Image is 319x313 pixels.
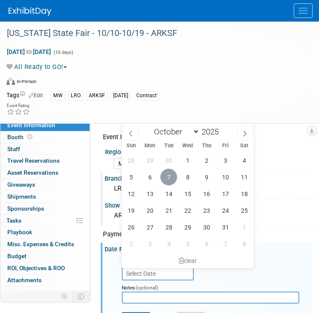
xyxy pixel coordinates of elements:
span: October 2, 2025 [198,152,215,169]
span: September 29, 2025 [141,152,158,169]
div: MW [51,91,65,100]
span: October 1, 2025 [179,152,196,169]
span: November 4, 2025 [160,235,177,252]
span: October 20, 2025 [141,202,158,219]
div: clear [122,253,254,268]
span: Travel Reservations [7,157,60,164]
td: Toggle Event Tabs [72,291,90,302]
span: Booth not reserved yet [26,134,34,140]
span: Budget [7,253,27,259]
span: Tasks [6,217,21,224]
span: October 12, 2025 [123,185,139,202]
div: In-Person [16,78,36,85]
span: November 6, 2025 [198,235,215,252]
div: [US_STATE] State Fair - 10/10-10/19 - ARKSF [4,26,302,41]
img: Format-Inperson.png [6,78,15,85]
span: Giveaways [7,181,35,188]
span: October 30, 2025 [198,219,215,235]
span: Staff [7,146,20,152]
div: Event Rating [7,104,30,108]
span: October 24, 2025 [217,202,234,219]
span: Playbook [7,229,32,235]
span: September 30, 2025 [160,152,177,169]
span: November 5, 2025 [179,235,196,252]
button: All Ready to GO! [6,63,70,72]
span: October 19, 2025 [123,202,139,219]
a: more [0,286,90,298]
div: Date Paid: [105,243,313,253]
span: October 6, 2025 [141,169,158,185]
div: LRO [111,182,306,195]
span: September 28, 2025 [123,152,139,169]
span: October 11, 2025 [236,169,253,185]
span: October 23, 2025 [198,202,215,219]
a: Tasks [0,215,90,227]
span: (10 days) [53,50,73,55]
div: LRO [68,91,83,100]
span: October 13, 2025 [141,185,158,202]
a: Playbook [0,227,90,238]
div: ARKSF [111,209,306,222]
a: Booth [0,131,90,143]
a: Sponsorships [0,203,90,215]
span: ROI, Objectives & ROO [7,265,65,271]
a: Asset Reservations [0,167,90,179]
span: Tue [159,143,178,149]
a: Giveaways [0,179,90,191]
span: October 9, 2025 [198,169,215,185]
span: October 21, 2025 [160,202,177,219]
span: Mon [141,143,159,149]
button: Menu [294,3,313,18]
a: Staff [0,143,90,155]
div: [DATE] [111,91,131,100]
td: Tags [6,91,43,101]
span: October 16, 2025 [198,185,215,202]
div: Payment Information [103,230,306,239]
span: to [25,48,33,55]
span: November 3, 2025 [141,235,158,252]
span: October 28, 2025 [160,219,177,235]
span: Wed [178,143,197,149]
span: October 15, 2025 [179,185,196,202]
span: October 7, 2025 [160,169,177,185]
a: Attachments [0,274,90,286]
span: Fri [216,143,235,149]
small: Notes [122,285,135,291]
span: October 4, 2025 [236,152,253,169]
span: Sat [235,143,254,149]
span: (optional) [136,285,158,291]
span: [DATE] [DATE] [6,48,51,56]
span: Event Information [7,122,55,128]
span: October 22, 2025 [179,202,196,219]
div: ARKSF [86,91,108,100]
span: Thu [197,143,216,149]
span: November 2, 2025 [123,235,139,252]
a: Budget [0,250,90,262]
span: Misc. Expenses & Credits [7,241,74,247]
div: Contract' [134,91,160,100]
img: ExhibitDay [9,7,51,16]
span: October 14, 2025 [160,185,177,202]
span: Booth [7,134,34,140]
a: Shipments [0,191,90,203]
a: Event Information [0,119,90,131]
select: Month [150,126,199,137]
span: October 25, 2025 [236,202,253,219]
span: October 27, 2025 [141,219,158,235]
div: Event Format [6,77,302,89]
span: November 1, 2025 [236,219,253,235]
div: Show Code: [105,199,313,210]
span: October 3, 2025 [217,152,234,169]
span: October 29, 2025 [179,219,196,235]
a: Misc. Expenses & Credits [0,238,90,250]
span: October 10, 2025 [217,169,234,185]
span: November 8, 2025 [236,235,253,252]
span: October 17, 2025 [217,185,234,202]
span: Attachments [7,277,42,283]
input: Select Date [122,267,194,280]
a: Travel Reservations [0,155,90,167]
span: more [6,289,19,295]
span: October 8, 2025 [179,169,196,185]
span: Sponsorships [7,205,44,212]
div: Event Information [103,133,306,142]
